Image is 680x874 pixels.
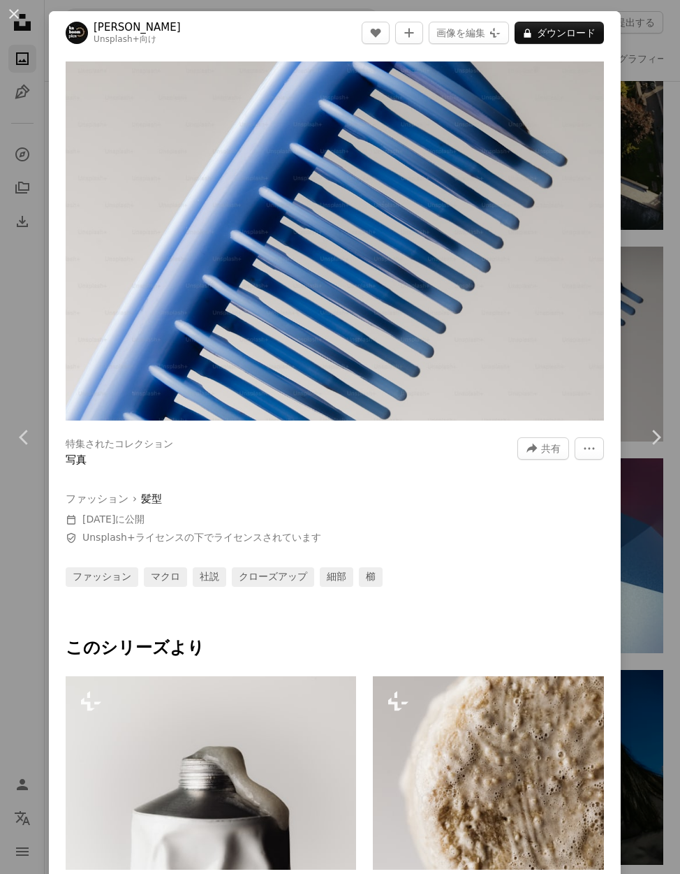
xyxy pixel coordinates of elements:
[141,490,162,507] a: 髪型
[66,453,87,466] a: 写真
[232,567,314,587] a: クローズアップ
[94,34,140,44] a: Unsplash+
[66,22,88,44] img: Karolina Grabowskaのプロフィールを見る
[66,676,356,870] img: チューブから絞り出される歯磨き粉のクローズアップ。
[631,370,680,504] a: 次へ
[320,567,353,587] a: 細部
[193,567,226,587] a: 社説
[515,22,604,44] button: ダウンロード
[66,61,604,421] button: この画像でズームインする
[66,637,604,660] p: このシリーズより
[82,514,145,525] span: に公開
[575,437,604,460] button: その他のアクション
[94,34,181,45] div: 向け
[82,531,321,545] span: の下でライセンスされています
[66,490,128,507] a: ファッション
[517,437,569,460] button: このビジュアルを共有する
[66,766,356,779] a: チューブから絞り出される歯磨き粉のクローズアップ。
[66,567,138,587] a: ファッション
[541,438,561,459] span: 共有
[362,22,390,44] button: いいね！
[395,22,423,44] button: コレクションに追加する
[359,567,383,587] a: 櫛
[66,437,173,451] h3: 特集されたコレクション
[82,532,184,543] a: Unsplash+ライセンス
[94,20,181,34] a: [PERSON_NAME]
[66,490,485,507] div: ›
[373,766,663,779] a: テクスチャーのある泡立つ表面のクローズアップ
[82,514,115,525] time: 2025年9月24日 15:32:51 JST
[144,567,187,587] a: マクロ
[373,676,663,870] img: テクスチャーのある泡立つ表面のクローズアップ
[429,22,509,44] button: 画像を編集
[66,61,604,421] img: 青いプラスチックの櫛のクローズアップ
